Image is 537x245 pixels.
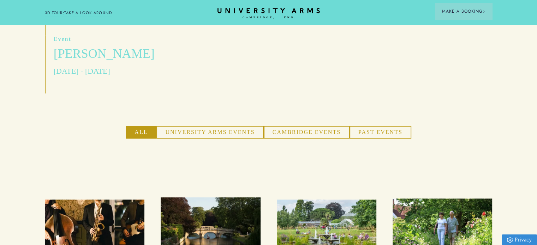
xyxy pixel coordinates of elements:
button: University Arms Events [156,126,263,139]
button: Cambridge Events [264,126,350,139]
p: event [54,35,155,43]
button: Make a BookingArrow icon [435,3,492,20]
button: All [126,126,156,139]
h3: [PERSON_NAME] [54,45,155,62]
img: Privacy [507,237,513,243]
button: Past Events [350,126,411,139]
span: Make a Booking [442,8,485,14]
p: [DATE] - [DATE] [54,65,155,77]
a: 3D TOUR:TAKE A LOOK AROUND [45,10,112,16]
img: Arrow icon [483,10,485,13]
a: Home [217,8,320,19]
a: Privacy [502,234,537,245]
a: event [PERSON_NAME] [DATE] - [DATE] [46,35,155,77]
